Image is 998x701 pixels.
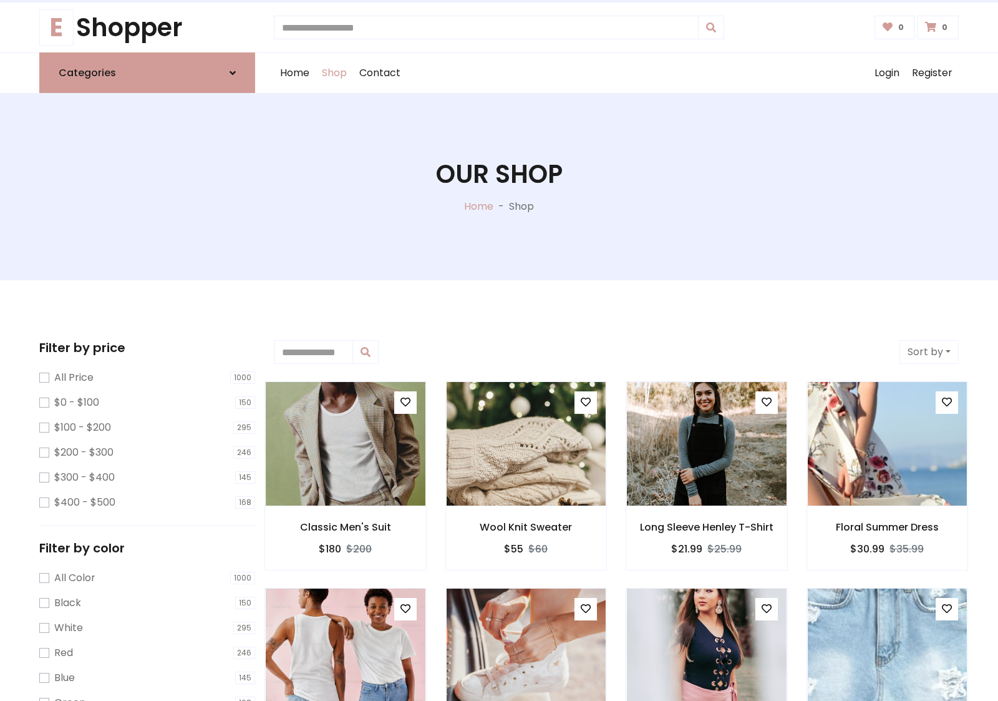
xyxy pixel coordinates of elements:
span: 1000 [230,371,255,384]
a: EShopper [39,12,255,42]
h6: $55 [504,543,523,555]
a: Categories [39,52,255,93]
span: 145 [235,672,255,684]
h6: Floral Summer Dress [807,521,968,533]
span: 145 [235,471,255,484]
a: Shop [316,53,353,93]
p: - [493,199,509,214]
span: 246 [233,446,255,459]
h6: $21.99 [671,543,702,555]
del: $25.99 [707,542,742,556]
del: $200 [346,542,372,556]
h6: $180 [319,543,341,555]
span: 0 [895,22,907,33]
h5: Filter by price [39,340,255,355]
span: 295 [233,421,255,434]
p: Shop [509,199,534,214]
h1: Shopper [39,12,255,42]
span: 1000 [230,572,255,584]
label: Red [54,645,73,660]
a: Home [274,53,316,93]
span: 246 [233,647,255,659]
label: Blue [54,670,75,685]
a: Contact [353,53,407,93]
h5: Filter by color [39,541,255,556]
span: 168 [235,496,255,509]
label: $200 - $300 [54,445,114,460]
label: $0 - $100 [54,395,99,410]
h6: Classic Men's Suit [265,521,426,533]
label: White [54,620,83,635]
h6: $30.99 [850,543,884,555]
label: $100 - $200 [54,420,111,435]
a: Home [464,199,493,213]
label: All Color [54,571,95,586]
label: $300 - $400 [54,470,115,485]
a: 0 [917,16,959,39]
span: 150 [235,597,255,609]
label: All Price [54,370,94,385]
del: $60 [528,542,548,556]
span: E [39,9,74,46]
button: Sort by [899,340,959,364]
span: 150 [235,396,255,409]
a: Login [868,53,906,93]
label: Black [54,596,81,610]
h6: Wool Knit Sweater [446,521,607,533]
h1: Our Shop [436,159,563,189]
span: 0 [939,22,951,33]
a: 0 [874,16,915,39]
span: 295 [233,622,255,634]
del: $35.99 [889,542,924,556]
h6: Long Sleeve Henley T-Shirt [626,521,787,533]
label: $400 - $500 [54,495,115,510]
a: Register [906,53,959,93]
h6: Categories [59,67,116,79]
